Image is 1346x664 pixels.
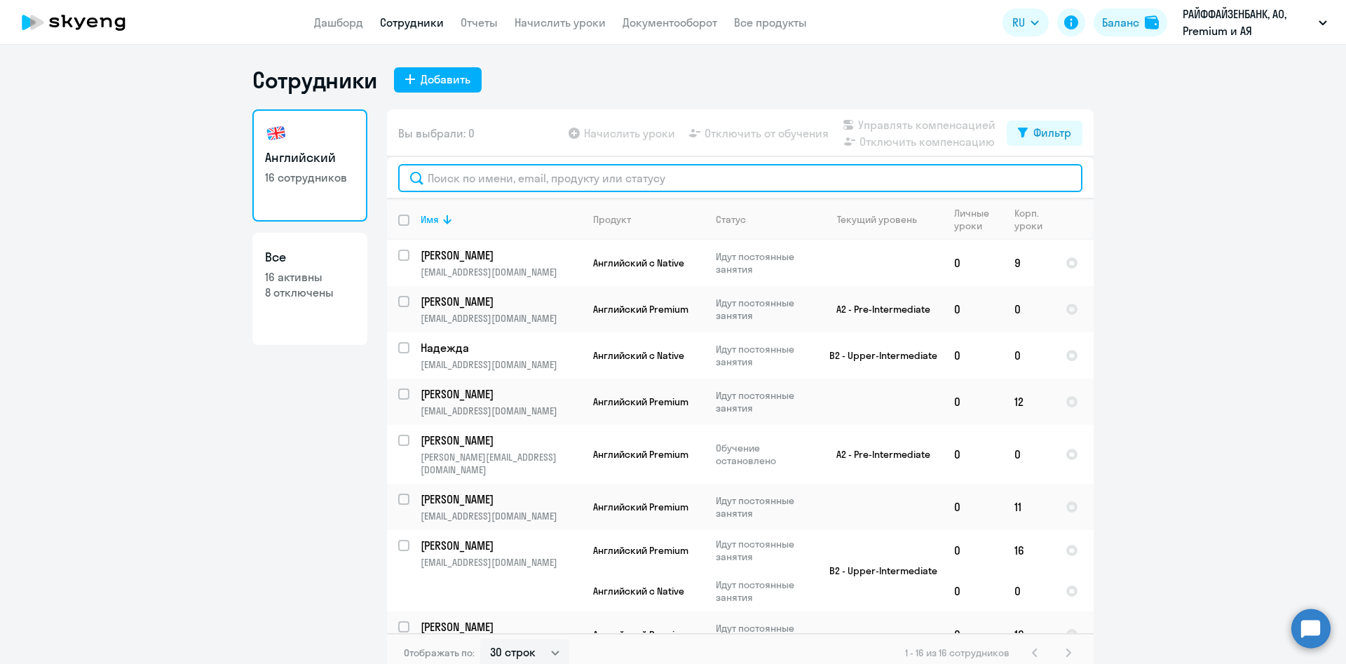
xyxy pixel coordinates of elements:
a: Начислить уроки [515,15,606,29]
div: Имя [421,213,439,226]
input: Поиск по имени, email, продукту или статусу [398,164,1082,192]
span: Английский Premium [593,501,688,513]
td: 9 [1003,240,1054,286]
td: 0 [943,611,1003,658]
span: Английский с Native [593,349,684,362]
div: Продукт [593,213,631,226]
p: Идут постоянные занятия [716,538,812,563]
p: Идут постоянные занятия [716,389,812,414]
button: Добавить [394,67,482,93]
button: Балансbalance [1094,8,1167,36]
a: Дашборд [314,15,363,29]
td: 16 [1003,530,1054,571]
span: Отображать по: [404,646,475,659]
a: [PERSON_NAME] [421,619,581,635]
p: Надежда [421,340,579,355]
td: 0 [943,240,1003,286]
span: Английский с Native [593,585,684,597]
span: RU [1012,14,1025,31]
td: 0 [943,484,1003,530]
a: [PERSON_NAME] [421,386,581,402]
p: [EMAIL_ADDRESS][DOMAIN_NAME] [421,510,581,522]
a: Все продукты [734,15,807,29]
td: 0 [943,571,1003,611]
p: Идут постоянные занятия [716,622,812,647]
a: [PERSON_NAME] [421,294,581,309]
td: A2 - Pre-Intermediate [813,425,943,484]
a: [PERSON_NAME] [421,538,581,553]
a: Сотрудники [380,15,444,29]
td: A2 - Pre-Intermediate [813,286,943,332]
div: Имя [421,213,581,226]
p: [PERSON_NAME] [421,619,579,635]
td: 0 [1003,425,1054,484]
span: Вы выбрали: 0 [398,125,475,142]
button: RU [1002,8,1049,36]
p: [PERSON_NAME] [421,433,579,448]
img: english [265,122,287,144]
p: [EMAIL_ADDRESS][DOMAIN_NAME] [421,312,581,325]
p: [PERSON_NAME] [421,492,579,507]
div: Баланс [1102,14,1139,31]
p: РАЙФФАЙЗЕНБАНК, АО, Premium и АЯ [1183,6,1313,39]
p: 16 сотрудников [265,170,355,185]
td: 0 [943,425,1003,484]
a: Отчеты [461,15,498,29]
p: Идут постоянные занятия [716,494,812,520]
span: Английский Premium [593,303,688,316]
td: 16 [1003,611,1054,658]
a: Английский16 сотрудников [252,109,367,222]
a: [PERSON_NAME] [421,248,581,263]
p: Идут постоянные занятия [716,343,812,368]
span: Английский Premium [593,395,688,408]
p: [EMAIL_ADDRESS][DOMAIN_NAME] [421,405,581,417]
a: Все16 активны8 отключены [252,233,367,345]
td: B2 - Upper-Intermediate [813,530,943,611]
p: [PERSON_NAME] [421,248,579,263]
img: balance [1145,15,1159,29]
td: 11 [1003,484,1054,530]
div: Статус [716,213,746,226]
div: Личные уроки [954,207,1002,232]
p: [PERSON_NAME][EMAIL_ADDRESS][DOMAIN_NAME] [421,451,581,476]
div: Фильтр [1033,124,1071,141]
td: 0 [943,332,1003,379]
p: [PERSON_NAME] [421,538,579,553]
span: 1 - 16 из 16 сотрудников [905,646,1009,659]
td: 0 [943,379,1003,425]
p: Идут постоянные занятия [716,578,812,604]
td: B2 - Upper-Intermediate [813,332,943,379]
p: Обучение остановлено [716,442,812,467]
h3: Английский [265,149,355,167]
p: Идут постоянные занятия [716,297,812,322]
span: Английский Premium [593,544,688,557]
a: Документооборот [623,15,717,29]
span: Английский Premium [593,628,688,641]
button: Фильтр [1007,121,1082,146]
button: РАЙФФАЙЗЕНБАНК, АО, Premium и АЯ [1176,6,1334,39]
td: 12 [1003,379,1054,425]
td: 0 [943,286,1003,332]
p: [EMAIL_ADDRESS][DOMAIN_NAME] [421,266,581,278]
p: 16 активны [265,269,355,285]
h3: Все [265,248,355,266]
td: 0 [943,530,1003,571]
div: Добавить [421,71,470,88]
p: 8 отключены [265,285,355,300]
p: [EMAIL_ADDRESS][DOMAIN_NAME] [421,556,581,569]
a: [PERSON_NAME] [421,492,581,507]
p: [PERSON_NAME] [421,386,579,402]
div: Текущий уровень [837,213,917,226]
a: [PERSON_NAME] [421,433,581,448]
td: 0 [1003,286,1054,332]
a: Надежда [421,340,581,355]
p: [EMAIL_ADDRESS][DOMAIN_NAME] [421,358,581,371]
td: 0 [1003,571,1054,611]
p: Идут постоянные занятия [716,250,812,276]
p: [PERSON_NAME] [421,294,579,309]
span: Английский с Native [593,257,684,269]
h1: Сотрудники [252,66,377,94]
div: Корп. уроки [1014,207,1054,232]
td: 0 [1003,332,1054,379]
